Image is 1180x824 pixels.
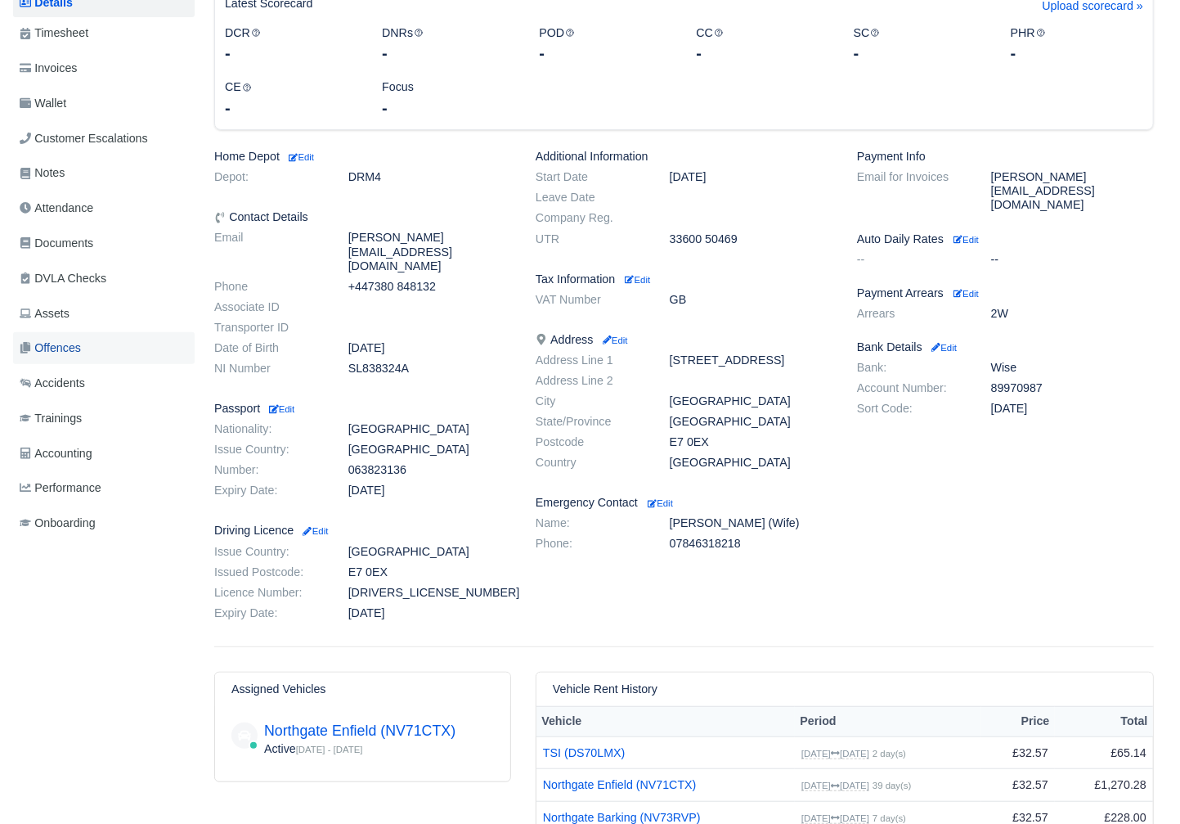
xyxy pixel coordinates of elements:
h6: Emergency Contact [536,496,832,510]
div: - [696,42,828,65]
dd: [GEOGRAPHIC_DATA] [657,415,845,429]
dt: Licence Number: [202,586,336,600]
span: DVLA Checks [20,269,106,288]
div: - [225,97,357,119]
td: £1,270.28 [1055,769,1153,802]
h6: Payment Arrears [857,286,1154,300]
td: £65.14 [1055,736,1153,769]
span: Attendance [20,199,93,218]
dt: Leave Date [523,191,657,205]
a: Edit [950,286,979,299]
a: Edit [300,524,328,537]
div: CC [684,24,841,65]
a: Edit [286,150,314,163]
a: Wallet [13,88,195,119]
dt: Bank: [845,361,979,375]
dd: [PERSON_NAME] (Wife) [657,516,845,530]
dd: Wise [979,361,1166,375]
a: Accounting [13,438,195,470]
h6: Address [536,333,832,347]
dt: -- [845,253,979,267]
small: Edit [648,498,673,508]
span: Trainings [20,409,82,428]
dd: [GEOGRAPHIC_DATA] [336,545,523,559]
a: Edit [599,333,627,346]
dt: Depot: [202,170,336,184]
dt: Expiry Date: [202,606,336,620]
dt: Name: [523,516,657,530]
small: 39 day(s) [873,781,911,790]
span: Accidents [20,374,85,393]
div: - [225,42,357,65]
small: Edit [953,289,979,299]
dt: Company Reg. [523,211,657,225]
div: - [1011,42,1143,65]
small: [DATE] [DATE] [801,813,869,824]
a: Documents [13,227,195,259]
div: POD [527,24,684,65]
dt: Address Line 1 [523,353,657,367]
dt: State/Province [523,415,657,429]
a: Performance [13,472,195,504]
dt: Postcode [523,435,657,449]
dt: UTR [523,232,657,246]
span: Invoices [20,59,77,78]
dd: [DRIVERS_LICENSE_NUMBER] [336,586,523,600]
h6: Vehicle Rent History [553,682,657,696]
small: Edit [599,335,627,345]
h6: Additional Information [536,150,832,164]
a: Invoices [13,52,195,84]
h6: Contact Details [214,210,511,224]
a: Assets [13,298,195,330]
small: [DATE] [DATE] [801,749,869,759]
div: DNRs [370,24,527,65]
dt: City [523,394,657,408]
dt: Nationality: [202,422,336,436]
a: Trainings [13,403,195,435]
dd: E7 0EX [336,565,523,579]
span: Wallet [20,94,66,113]
dt: Address Line 2 [523,374,657,388]
dd: 2W [979,307,1166,321]
a: Northgate Enfield (NV71CTX) [264,723,455,739]
dt: Country [523,456,657,470]
dt: Expiry Date: [202,484,336,498]
dd: DRM4 [336,170,523,184]
dd: 063823136 [336,463,523,477]
dt: Date of Birth [202,341,336,355]
a: Offences [13,332,195,364]
th: Vehicle [536,706,795,736]
dd: [GEOGRAPHIC_DATA] [336,422,523,436]
span: Accounting [20,444,92,463]
small: 2 day(s) [873,749,906,759]
dd: [STREET_ADDRESS] [657,353,845,367]
dt: Number: [202,463,336,477]
dt: Issued Postcode: [202,565,336,579]
dt: Start Date [523,170,657,184]
dd: [GEOGRAPHIC_DATA] [336,443,523,457]
td: £32.57 [981,769,1055,802]
span: Offences [20,339,81,358]
dt: Account Number: [845,381,979,395]
dt: Sort Code: [845,402,979,416]
a: Edit [929,340,957,353]
a: Edit [950,232,979,245]
div: DCR [213,24,370,65]
dd: 89970987 [979,381,1166,395]
dd: 33600 50469 [657,232,845,246]
a: Edit [267,402,294,415]
dd: [GEOGRAPHIC_DATA] [657,456,845,470]
dd: GB [657,293,845,307]
small: Edit [625,275,650,285]
dt: Issue Country: [202,443,336,457]
dd: [DATE] [657,170,845,184]
h6: Driving Licence [214,524,511,538]
a: TSI (DS70LMX) [543,744,788,763]
dd: -- [979,253,1166,267]
span: Onboarding [20,514,96,533]
th: Period [795,706,981,736]
h6: Home Depot [214,150,511,164]
dd: [DATE] [336,341,523,355]
dd: [DATE] [336,484,523,498]
span: Customer Escalations [20,129,148,148]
